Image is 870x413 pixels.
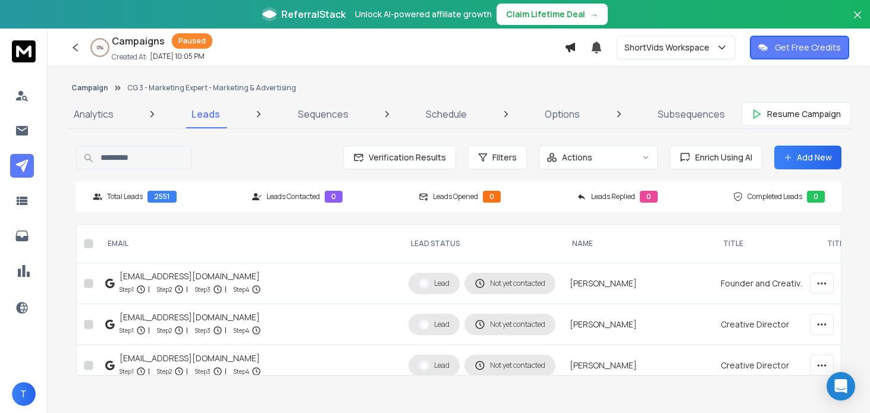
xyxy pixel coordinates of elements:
[157,324,172,336] p: Step 2
[147,191,177,203] div: 2551
[148,365,150,377] p: |
[475,319,545,330] div: Not yet contacted
[468,146,527,169] button: Filters
[225,324,227,336] p: |
[195,283,211,295] p: Step 3
[714,263,818,304] td: Founder and Creative Director
[591,192,635,201] p: Leads Replied
[492,152,517,163] span: Filters
[563,225,714,263] th: NAME
[714,225,818,263] th: Title
[401,225,563,263] th: LEAD STATUS
[750,36,849,59] button: Get Free Credits
[225,365,227,377] p: |
[150,52,205,61] p: [DATE] 10:05 PM
[343,146,456,169] button: Verification Results
[483,191,501,203] div: 0
[71,83,108,93] button: Campaign
[774,146,841,169] button: Add New
[112,52,147,62] p: Created At:
[364,152,446,163] span: Verification Results
[747,192,802,201] p: Completed Leads
[475,360,545,371] div: Not yet contacted
[291,100,356,128] a: Sequences
[120,352,261,364] div: [EMAIL_ADDRESS][DOMAIN_NAME]
[184,100,227,128] a: Leads
[563,304,714,345] td: [PERSON_NAME]
[563,345,714,386] td: [PERSON_NAME]
[426,107,467,121] p: Schedule
[127,83,296,93] p: CG 3 - Marketing Expert - Marketing & Advertising
[12,382,36,406] button: T
[74,107,114,121] p: Analytics
[191,107,220,121] p: Leads
[538,100,587,128] a: Options
[827,372,855,401] div: Open Intercom Messenger
[714,304,818,345] td: Creative Director
[298,107,348,121] p: Sequences
[120,283,134,295] p: Step 1
[419,278,450,289] div: Lead
[234,324,249,336] p: Step 4
[670,146,762,169] button: Enrich Using AI
[497,4,608,25] button: Claim Lifetime Deal→
[690,152,752,163] span: Enrich Using AI
[563,263,714,304] td: [PERSON_NAME]
[850,7,865,36] button: Close banner
[807,191,825,203] div: 0
[419,360,450,371] div: Lead
[624,42,714,53] p: ShortVids Workspace
[433,192,478,201] p: Leads Opened
[266,192,320,201] p: Leads Contacted
[107,192,143,201] p: Total Leads
[419,100,474,128] a: Schedule
[98,225,401,263] th: EMAIL
[355,8,492,20] p: Unlock AI-powered affiliate growth
[419,319,450,330] div: Lead
[225,283,227,295] p: |
[590,8,598,20] span: →
[67,100,121,128] a: Analytics
[97,44,103,51] p: 0 %
[112,34,165,48] h1: Campaigns
[186,324,188,336] p: |
[120,311,261,323] div: [EMAIL_ADDRESS][DOMAIN_NAME]
[186,365,188,377] p: |
[148,324,150,336] p: |
[545,107,580,121] p: Options
[658,107,725,121] p: Subsequences
[195,324,211,336] p: Step 3
[775,42,841,53] p: Get Free Credits
[234,283,249,295] p: Step 4
[475,278,545,289] div: Not yet contacted
[186,283,188,295] p: |
[195,365,211,377] p: Step 3
[148,283,150,295] p: |
[172,33,212,49] div: Paused
[120,270,261,282] div: [EMAIL_ADDRESS][DOMAIN_NAME]
[562,152,592,163] p: Actions
[234,365,249,377] p: Step 4
[651,100,732,128] a: Subsequences
[325,191,343,203] div: 0
[157,283,172,295] p: Step 2
[120,324,134,336] p: Step 1
[120,365,134,377] p: Step 1
[281,7,346,21] span: ReferralStack
[742,102,851,126] button: Resume Campaign
[714,345,818,386] td: Creative Director
[640,191,658,203] div: 0
[157,365,172,377] p: Step 2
